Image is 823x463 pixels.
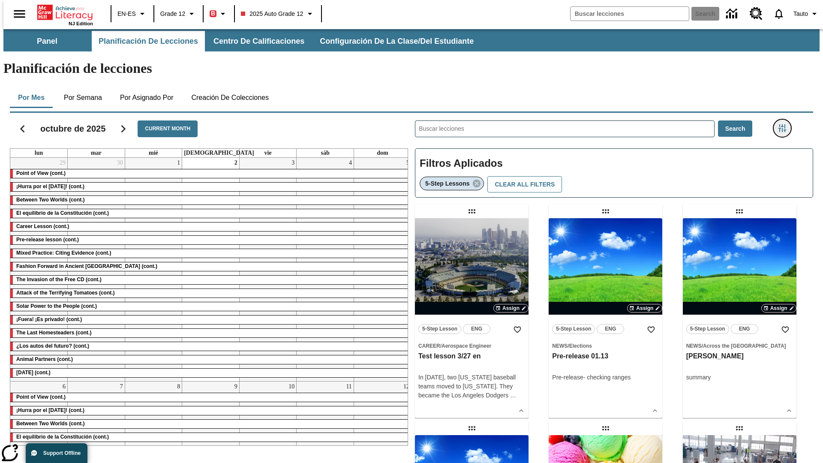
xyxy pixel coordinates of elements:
[10,262,411,271] div: Fashion Forward in Ancient Rome (cont.)
[761,304,796,313] button: Assign Elegir fechas
[420,153,808,174] h2: Filtros Aplicados
[118,382,125,392] a: 7 de octubre de 2025
[552,373,659,382] div: Pre-release- checking ranges
[233,158,239,168] a: 2 de octubre de 2025
[774,120,791,137] button: Menú lateral de filtros
[157,6,200,21] button: Grado: Grade 12, Elige un grado
[290,158,296,168] a: 3 de octubre de 2025
[99,36,198,46] span: Planificación de lecciones
[10,209,411,218] div: El equilibrio de la Constitución (cont.)
[502,304,520,312] span: Assign
[402,382,411,392] a: 12 de octubre de 2025
[418,352,525,361] h3: Test lesson 3/27 en
[515,404,528,417] button: Ver más
[768,3,790,25] a: Notificaciones
[262,149,273,157] a: viernes
[16,394,66,400] span: Point of View (cont.)
[10,406,411,415] div: ¡Hurra por el Día de la Constitución! (cont.)
[627,304,662,313] button: Assign Elegir fechas
[69,21,93,26] span: NJ Edition
[92,31,205,51] button: Planificación de lecciones
[10,183,411,191] div: ¡Hurra por el Día de la Constitución! (cont.)
[37,3,93,26] div: Portada
[16,237,79,243] span: Pre-release lesson (cont.)
[10,236,411,244] div: Pre-release lesson (cont.)
[425,180,469,187] span: 5-Step Lessons
[10,342,411,351] div: ¿Los autos del futuro? (cont.)
[7,1,32,27] button: Abrir el menú lateral
[233,382,239,392] a: 9 de octubre de 2025
[702,343,703,349] span: /
[16,356,73,362] span: Animal Partners (cont.)
[552,352,659,361] h3: Pre-release 01.13
[10,316,411,324] div: ¡Fuera! ¡Es privado! (cont.)
[160,9,185,18] span: Grade 12
[420,177,484,190] div: Eliminar 5-Step Lessons el ítem seleccionado del filtro
[117,9,136,18] span: EN-ES
[115,158,125,168] a: 30 de septiembre de 2025
[10,393,411,402] div: Point of View (cont.)
[599,421,613,435] div: Lección arrastrable: Test regular lesson
[175,158,182,168] a: 1 de octubre de 2025
[16,250,111,256] span: Mixed Practice: Citing Evidence (cont.)
[568,343,569,349] span: /
[237,6,318,21] button: Class: 2025 Auto Grade 12, Selecciona una clase
[16,407,84,413] span: ¡Hurra por el Día de la Constitución! (cont.)
[415,121,714,137] input: Buscar lecciones
[686,324,729,334] button: 5-Step Lesson
[686,341,793,350] span: Tema: News/Across the US
[16,277,102,283] span: The Invasion of the Free CD (cont.)
[239,158,297,382] td: 3 de octubre de 2025
[790,6,823,21] button: Perfil/Configuración
[418,373,525,400] div: In [DATE], two [US_STATE] baseball teams moved to [US_STATE]. They became the Los Angeles Dodgers
[418,324,461,334] button: 5-Step Lesson
[442,343,491,349] span: Aerospace Engineer
[184,87,276,108] button: Creación de colecciones
[125,158,182,382] td: 1 de octubre de 2025
[778,322,793,337] button: Añadir a mis Favoritas
[57,87,109,108] button: Por semana
[463,324,490,334] button: ENG
[556,325,591,334] span: 5-Step Lesson
[718,120,753,137] button: Search
[683,218,796,418] div: lesson details
[10,433,411,442] div: El equilibrio de la Constitución (cont.)
[175,382,182,392] a: 8 de octubre de 2025
[415,148,813,198] div: Filtros Aplicados
[319,149,331,157] a: sábado
[207,31,311,51] button: Centro de calificaciones
[10,196,411,204] div: Between Two Worlds (cont.)
[313,31,481,51] button: Configuración de la clase/del estudiante
[552,343,568,349] span: News
[10,420,411,428] div: Between Two Worlds (cont.)
[783,404,796,417] button: Ver más
[605,325,616,334] span: ENG
[347,158,354,168] a: 4 de octubre de 2025
[597,324,624,334] button: ENG
[465,421,479,435] div: Lección arrastrable: Ready step order
[182,149,256,157] a: jueves
[418,343,440,349] span: Career
[739,325,750,334] span: ENG
[43,450,81,456] span: Support Offline
[493,304,529,313] button: Assign Elegir fechas
[552,324,595,334] button: 5-Step Lesson
[354,158,411,382] td: 5 de octubre de 2025
[182,158,240,382] td: 2 de octubre de 2025
[297,158,354,382] td: 4 de octubre de 2025
[10,289,411,298] div: Attack of the Terrifying Tomatoes (cont.)
[636,304,653,312] span: Assign
[344,382,353,392] a: 11 de octubre de 2025
[10,369,411,377] div: Día del Trabajo (cont.)
[415,218,529,418] div: lesson details
[793,9,808,18] span: Tauto
[114,6,151,21] button: Language: EN-ES, Selecciona un idioma
[405,158,411,168] a: 5 de octubre de 2025
[211,8,215,19] span: B
[213,36,304,46] span: Centro de calificaciones
[16,343,89,349] span: ¿Los autos del futuro? (cont.)
[510,322,525,337] button: Añadir a mis Favoritas
[703,343,786,349] span: Across the [GEOGRAPHIC_DATA]
[241,9,303,18] span: 2025 Auto Grade 12
[16,210,109,216] span: El equilibrio de la Constitución (cont.)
